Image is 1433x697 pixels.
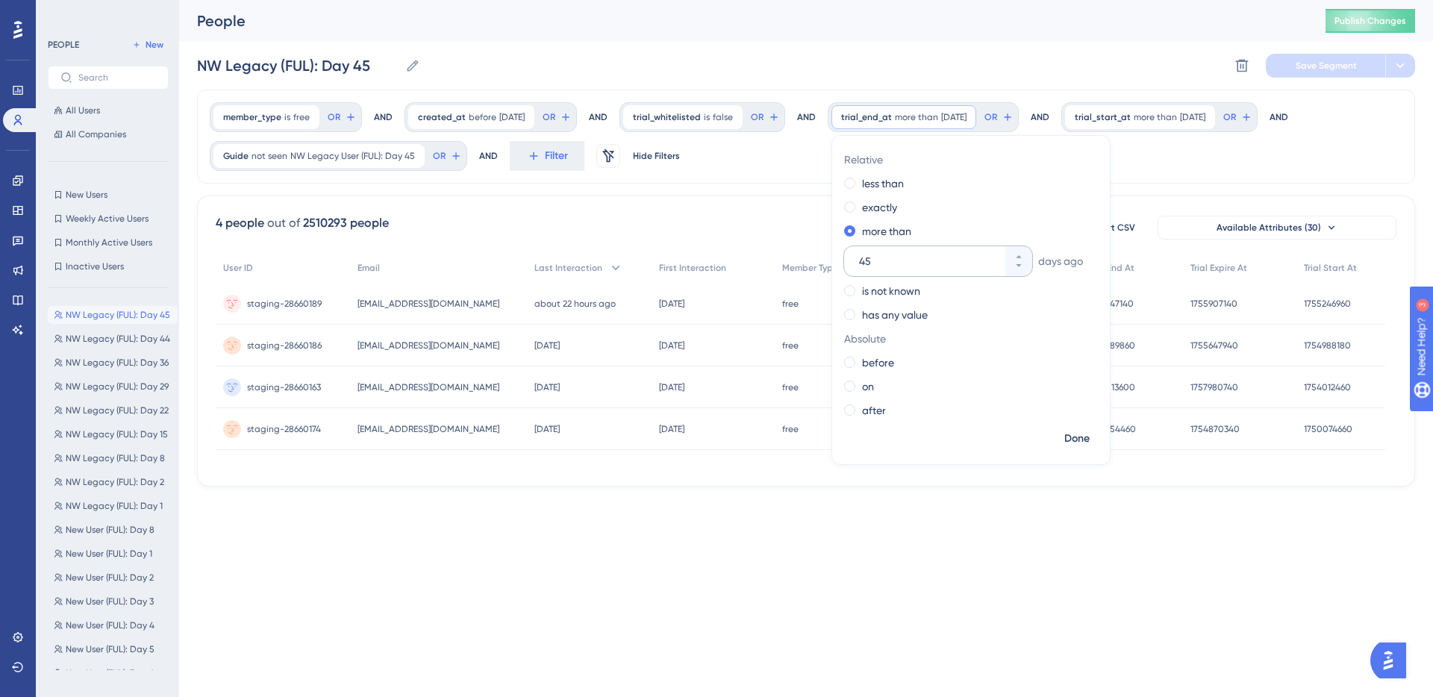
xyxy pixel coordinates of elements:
div: AND [1031,102,1049,132]
label: exactly [862,199,897,216]
span: is [704,111,710,123]
span: New User (FUL): Day 4 [66,619,154,631]
span: NW Legacy User (FUL): Day 45 [290,150,415,162]
span: free [293,111,310,123]
span: OR [433,150,446,162]
button: NW Legacy (FUL): Day 22 [48,401,178,419]
span: free [782,381,799,393]
span: OR [751,111,764,123]
input: Search [78,72,156,83]
div: AND [797,102,816,132]
span: Inactive Users [66,260,124,272]
span: is [284,111,290,123]
label: after [862,401,886,419]
time: about 22 hours ago [534,299,616,309]
div: AND [374,102,393,132]
button: All Companies [48,125,169,143]
time: [DATE] [534,382,560,393]
span: staging-28660174 [247,423,321,435]
span: NW Legacy (FUL): Day 22 [66,404,169,416]
button: NW Legacy (FUL): Day 8 [48,449,178,467]
button: NW Legacy (FUL): Day 29 [48,378,178,396]
span: 1754988180 [1304,340,1351,351]
span: NW Legacy (FUL): Day 8 [66,452,165,464]
span: 1754654460 [1087,423,1136,435]
span: free [782,298,799,310]
time: [DATE] [534,340,560,351]
button: Publish Changes [1326,9,1415,33]
span: NW Legacy (FUL): Day 36 [66,357,169,369]
button: OR [431,144,463,168]
span: before [469,111,496,123]
span: 1754013600 [1087,381,1135,393]
span: NW Legacy (FUL): Day 15 [66,428,168,440]
span: [EMAIL_ADDRESS][DOMAIN_NAME] [358,340,499,351]
span: 1755647940 [1190,340,1238,351]
label: on [862,378,874,396]
span: [DATE] [941,111,967,123]
span: false [713,111,733,123]
time: [DATE] [659,299,684,309]
div: AND [589,102,608,132]
button: Filter [510,141,584,171]
time: [DATE] [659,424,684,434]
button: New User (FUL): Day 8 [48,521,178,539]
span: [EMAIL_ADDRESS][DOMAIN_NAME] [358,298,499,310]
span: NW Legacy (FUL): Day 45 [66,309,170,321]
div: PEOPLE [48,39,79,51]
span: 1754989860 [1087,340,1135,351]
div: AND [479,141,498,171]
span: Available Attributes (30) [1217,222,1321,234]
span: Trial Expire At [1190,262,1247,274]
button: New [127,36,169,54]
span: Weekly Active Users [66,213,149,225]
span: New User (FUL): Day 5 [66,643,154,655]
label: more than [862,222,911,240]
label: is not known [862,282,920,300]
button: New User (FUL): Day 5 [48,640,178,658]
span: trial_end_at [841,111,892,123]
button: NW Legacy (FUL): Day 1 [48,497,178,515]
button: Monthly Active Users [48,234,169,251]
button: NW Legacy (FUL): Day 45 [48,306,178,324]
span: Guide [223,150,249,162]
span: Last Interaction [534,262,602,274]
span: OR [1223,111,1236,123]
span: more than [1134,111,1177,123]
time: [DATE] [659,340,684,351]
span: days ago [1038,252,1083,270]
button: NW Legacy (FUL): Day 15 [48,425,178,443]
time: [DATE] [659,382,684,393]
span: [EMAIL_ADDRESS][DOMAIN_NAME] [358,381,499,393]
span: free [782,340,799,351]
label: less than [862,175,904,193]
span: Publish Changes [1334,15,1406,27]
span: Trial End At [1087,262,1134,274]
span: Done [1064,430,1090,448]
span: [DATE] [1180,111,1205,123]
span: New Users [66,189,107,201]
span: 1754012460 [1304,381,1351,393]
span: more than [895,111,938,123]
span: OR [543,111,555,123]
span: trial_start_at [1075,111,1131,123]
button: New User (FUL): Day 1 [48,545,178,563]
button: All Users [48,101,169,119]
span: New User (FUL): Day 8 [66,524,154,536]
span: 1757980740 [1190,381,1238,393]
span: Relative [844,151,1092,169]
button: Save Segment [1266,54,1385,78]
span: Save Segment [1296,60,1357,72]
button: NW Legacy (FUL): Day 36 [48,354,178,372]
span: created_at [418,111,466,123]
span: free [782,423,799,435]
span: Member Type [782,262,838,274]
span: staging-28660189 [247,298,322,310]
span: New User (FUL): Day 6 [66,667,154,679]
input: Segment Name [197,55,399,76]
span: Filter [545,147,568,165]
span: Monthly Active Users [66,237,152,249]
button: NW Legacy (FUL): Day 44 [48,330,178,348]
button: New User (FUL): Day 3 [48,593,178,610]
span: [EMAIL_ADDRESS][DOMAIN_NAME] [358,423,499,435]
